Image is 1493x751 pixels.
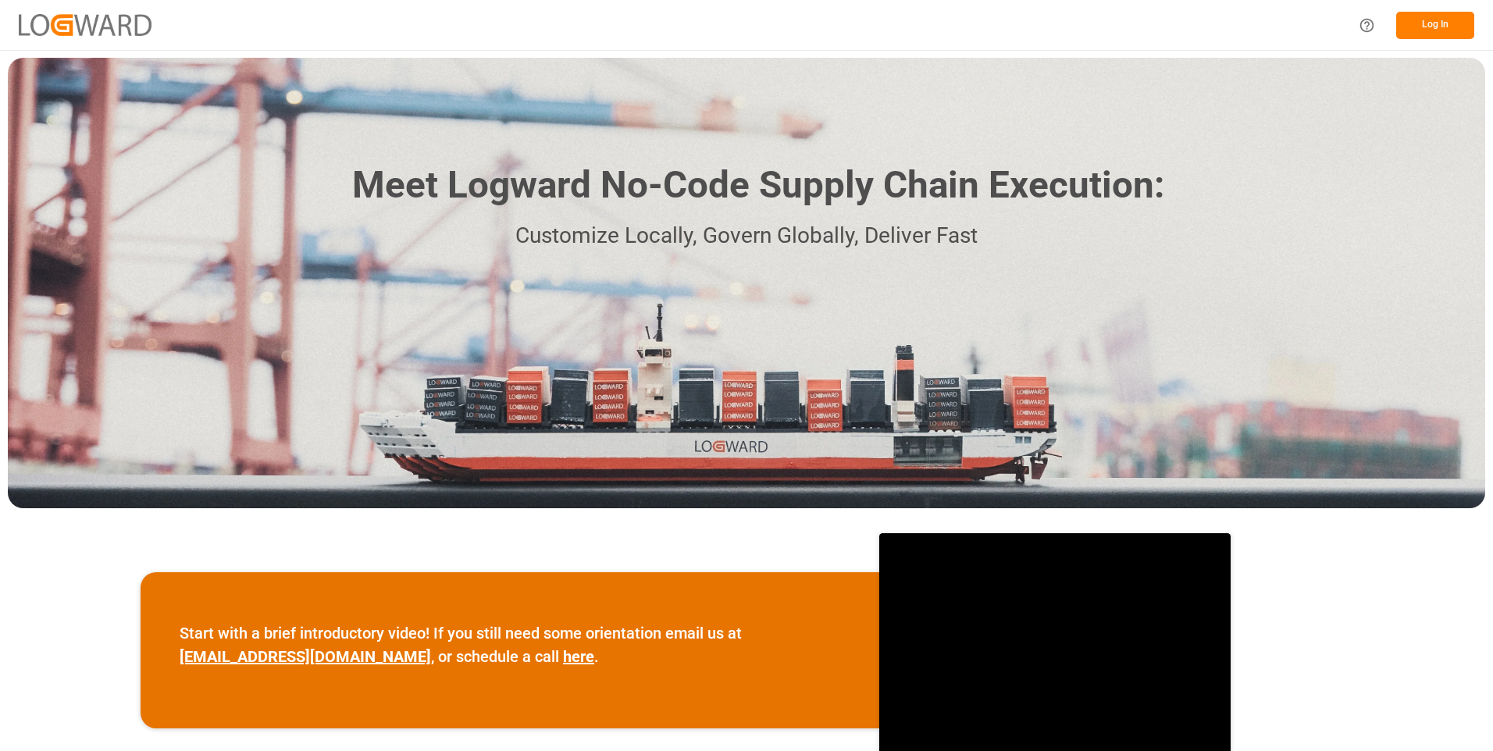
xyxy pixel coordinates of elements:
[180,621,840,668] p: Start with a brief introductory video! If you still need some orientation email us at , or schedu...
[19,14,151,35] img: Logward_new_orange.png
[329,219,1164,254] p: Customize Locally, Govern Globally, Deliver Fast
[352,158,1164,213] h1: Meet Logward No-Code Supply Chain Execution:
[1349,8,1384,43] button: Help Center
[180,647,431,666] a: [EMAIL_ADDRESS][DOMAIN_NAME]
[1396,12,1474,39] button: Log In
[563,647,594,666] a: here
